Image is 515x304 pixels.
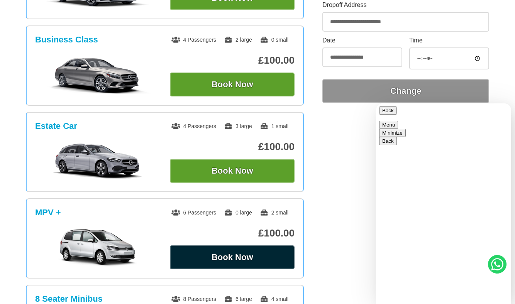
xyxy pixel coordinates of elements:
[35,35,98,45] h3: Business Class
[260,123,288,129] span: 1 small
[170,54,295,66] p: £100.00
[170,227,295,239] p: £100.00
[39,56,156,94] img: Business Class
[322,79,489,103] button: Change
[35,294,103,304] h3: 8 Seater Minibus
[170,141,295,153] p: £100.00
[409,37,489,44] label: Time
[260,296,288,302] span: 4 small
[170,73,295,96] button: Book Now
[224,123,252,129] span: 3 large
[224,209,252,216] span: 0 large
[322,2,489,8] label: Dropoff Address
[170,245,295,269] button: Book Now
[39,142,156,181] img: Estate Car
[171,296,216,302] span: 8 Passengers
[224,296,252,302] span: 6 large
[39,228,156,267] img: MPV +
[35,121,77,131] h3: Estate Car
[260,209,288,216] span: 2 small
[171,37,216,43] span: 4 Passengers
[170,159,295,183] button: Book Now
[224,37,252,43] span: 2 large
[171,123,216,129] span: 4 Passengers
[260,37,288,43] span: 0 small
[322,37,402,44] label: Date
[171,209,216,216] span: 6 Passengers
[35,208,61,218] h3: MPV +
[376,103,511,304] iframe: chat widget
